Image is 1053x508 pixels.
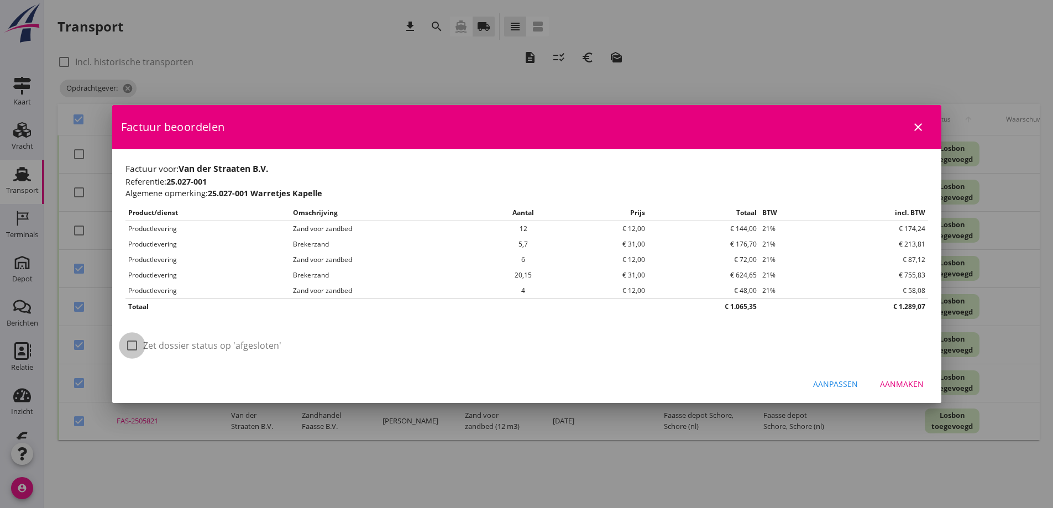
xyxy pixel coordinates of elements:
th: Omschrijving [290,205,483,221]
button: Aanmaken [871,374,932,394]
td: € 213,81 [821,237,928,252]
td: 20,15 [483,268,563,283]
td: Productlevering [125,252,290,268]
td: 12 [483,221,563,237]
strong: Van der Straaten B.V. [179,163,268,175]
td: Productlevering [125,268,290,283]
td: € 58,08 [821,283,928,299]
th: Totaal [125,298,648,315]
h1: Factuur voor: [125,163,928,175]
th: incl. BTW [821,205,928,221]
td: Productlevering [125,283,290,299]
td: € 87,12 [821,252,928,268]
td: € 174,24 [821,221,928,237]
td: € 48,00 [648,283,760,299]
h2: Referentie: Algemene opmerking: [125,176,928,200]
th: Prijs [564,205,648,221]
td: 4 [483,283,563,299]
td: Brekerzand [290,268,483,283]
td: Zand voor zandbed [290,283,483,299]
td: Productlevering [125,221,290,237]
td: Productlevering [125,237,290,252]
i: close [911,121,925,134]
td: Zand voor zandbed [290,221,483,237]
td: Brekerzand [290,237,483,252]
th: Product/dienst [125,205,290,221]
td: 21% [759,221,820,237]
td: € 31,00 [564,237,648,252]
td: € 12,00 [564,252,648,268]
div: Factuur beoordelen [112,105,941,149]
td: 21% [759,237,820,252]
td: € 72,00 [648,252,760,268]
td: 21% [759,252,820,268]
td: 6 [483,252,563,268]
th: € 1.065,35 [648,298,760,315]
td: Zand voor zandbed [290,252,483,268]
th: Aantal [483,205,563,221]
strong: 25.027-001 [166,176,207,187]
th: Totaal [648,205,760,221]
td: € 176,70 [648,237,760,252]
td: 5,7 [483,237,563,252]
div: Aanpassen [813,378,858,390]
th: € 1.289,07 [759,298,928,315]
td: € 624,65 [648,268,760,283]
td: € 755,83 [821,268,928,283]
td: 21% [759,283,820,299]
td: € 31,00 [564,268,648,283]
div: Aanmaken [880,378,924,390]
td: € 144,00 [648,221,760,237]
button: Aanpassen [804,374,867,394]
td: 21% [759,268,820,283]
th: BTW [759,205,820,221]
strong: 25.027-001 Warretjes Kapelle [208,188,322,198]
td: € 12,00 [564,283,648,299]
td: € 12,00 [564,221,648,237]
label: Zet dossier status op 'afgesloten' [143,340,281,351]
